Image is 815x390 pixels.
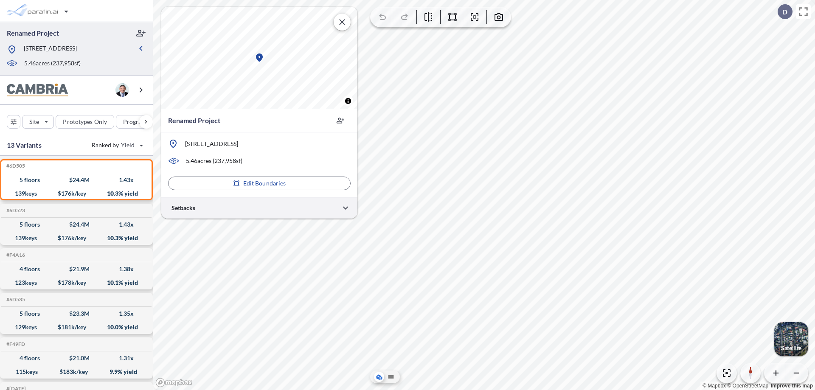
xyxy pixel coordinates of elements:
[56,115,114,129] button: Prototypes Only
[774,322,808,356] button: Switcher ImageSatellite
[346,96,351,106] span: Toggle attribution
[168,115,220,126] p: Renamed Project
[22,115,54,129] button: Site
[5,297,25,303] h5: Click to copy the code
[116,115,162,129] button: Program
[5,252,25,258] h5: Click to copy the code
[29,118,39,126] p: Site
[243,179,286,188] p: Edit Boundaries
[771,383,813,389] a: Improve this map
[155,378,193,387] a: Mapbox homepage
[703,383,726,389] a: Mapbox
[781,345,801,351] p: Satellite
[168,177,351,190] button: Edit Boundaries
[185,140,238,148] p: [STREET_ADDRESS]
[5,341,25,347] h5: Click to copy the code
[7,84,68,97] img: BrandImage
[63,118,107,126] p: Prototypes Only
[5,163,25,169] h5: Click to copy the code
[386,372,396,382] button: Site Plan
[24,44,77,55] p: [STREET_ADDRESS]
[5,208,25,213] h5: Click to copy the code
[85,138,149,152] button: Ranked by Yield
[121,141,135,149] span: Yield
[343,96,353,106] button: Toggle attribution
[782,8,787,16] p: D
[374,372,384,382] button: Aerial View
[7,140,42,150] p: 13 Variants
[727,383,768,389] a: OpenStreetMap
[161,7,357,109] canvas: Map
[24,59,81,68] p: 5.46 acres ( 237,958 sf)
[115,83,129,97] img: user logo
[123,118,147,126] p: Program
[186,157,242,165] p: 5.46 acres ( 237,958 sf)
[7,28,59,38] p: Renamed Project
[774,322,808,356] img: Switcher Image
[254,53,264,63] div: Map marker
